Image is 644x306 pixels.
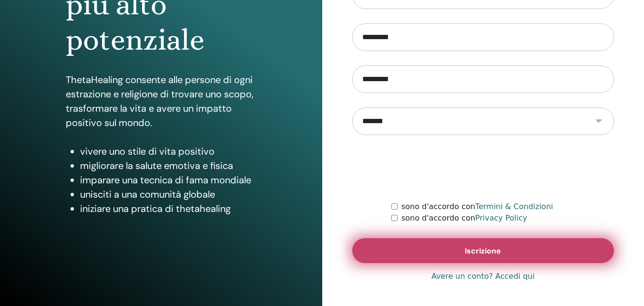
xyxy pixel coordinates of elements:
button: Iscrizione [352,238,614,263]
label: sono d'accordo con [401,201,553,212]
p: ThetaHealing consente alle persone di ogni estrazione e religione di trovare uno scopo, trasforma... [66,73,256,130]
a: Termini & Condizioni [475,202,553,211]
li: migliorare la salute emotiva e fisica [80,158,256,173]
li: unisciti a una comunità globale [80,187,256,201]
label: sono d'accordo con [401,212,527,224]
a: Avere un conto? Accedi qui [431,271,535,282]
li: iniziare una pratica di thetahealing [80,201,256,216]
li: imparare una tecnica di fama mondiale [80,173,256,187]
li: vivere uno stile di vita positivo [80,144,256,158]
a: Privacy Policy [475,213,527,222]
iframe: reCAPTCHA [410,149,555,187]
span: Iscrizione [465,246,501,256]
